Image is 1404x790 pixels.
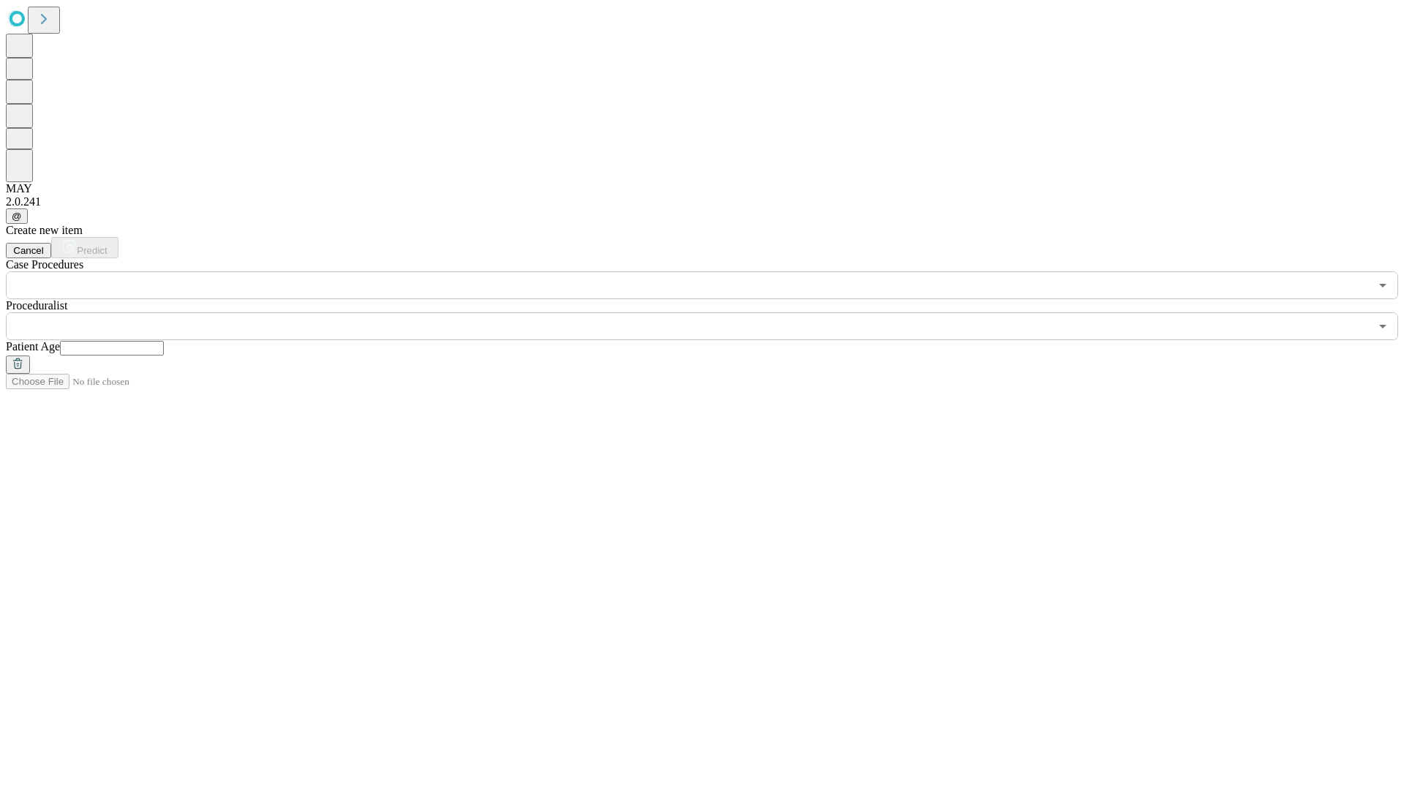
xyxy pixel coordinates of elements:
[77,245,107,256] span: Predict
[6,224,83,236] span: Create new item
[12,211,22,222] span: @
[6,182,1398,195] div: MAY
[1373,275,1393,296] button: Open
[6,195,1398,208] div: 2.0.241
[6,340,60,353] span: Patient Age
[6,258,83,271] span: Scheduled Procedure
[6,299,67,312] span: Proceduralist
[6,243,51,258] button: Cancel
[13,245,44,256] span: Cancel
[6,208,28,224] button: @
[51,237,118,258] button: Predict
[1373,316,1393,336] button: Open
